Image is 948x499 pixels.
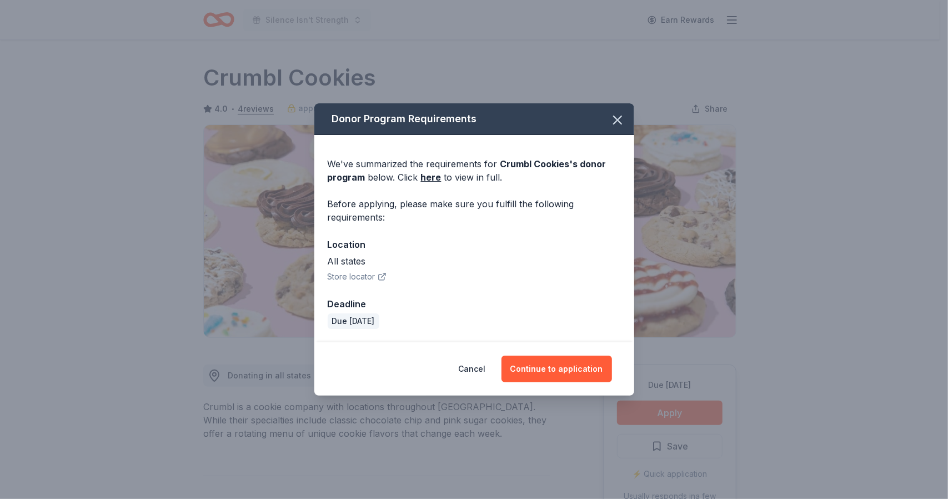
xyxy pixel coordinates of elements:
[328,255,621,268] div: All states
[459,356,486,382] button: Cancel
[421,171,442,184] a: here
[328,313,379,329] div: Due [DATE]
[328,157,621,184] div: We've summarized the requirements for below. Click to view in full.
[501,356,612,382] button: Continue to application
[328,197,621,224] div: Before applying, please make sure you fulfill the following requirements:
[328,297,621,311] div: Deadline
[328,237,621,252] div: Location
[314,103,634,135] div: Donor Program Requirements
[328,270,387,283] button: Store locator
